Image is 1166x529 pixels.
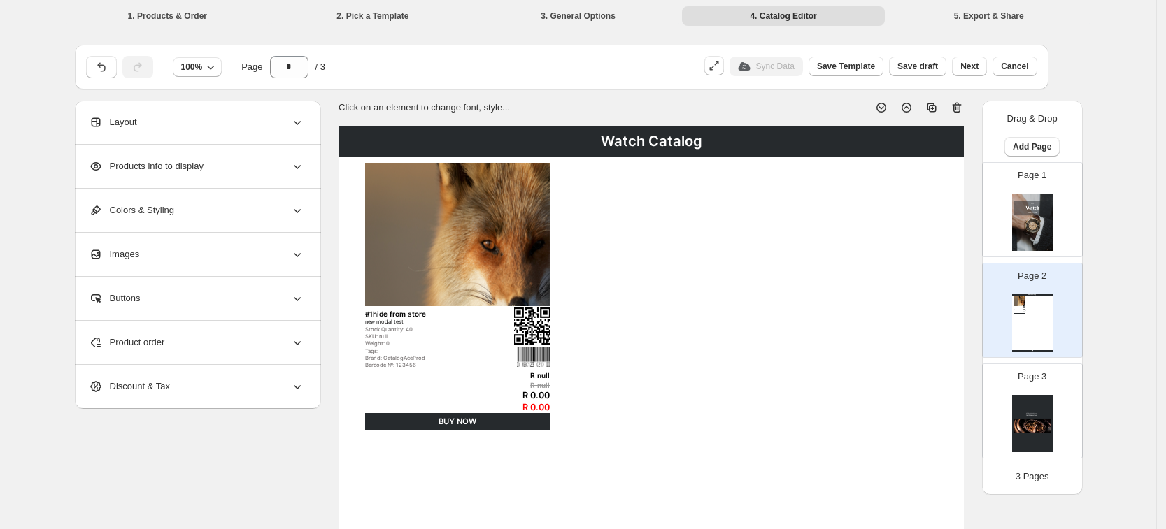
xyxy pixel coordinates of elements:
[897,61,938,72] span: Save draft
[514,307,550,345] img: qrcode
[89,291,141,305] span: Buttons
[89,379,170,393] span: Discount & Tax
[89,115,137,129] span: Layout
[89,247,140,261] span: Images
[982,162,1083,257] div: Page 1cover page
[1021,312,1025,312] div: R 0.00
[1014,310,1022,310] div: Barcode №: 123456
[89,203,174,217] span: Colors & Styling
[365,333,493,340] div: SKU: null
[1013,141,1051,152] span: Add Page
[339,101,510,115] p: Click on an element to change font, style...
[1014,306,1022,307] div: #1hide from store
[89,335,165,349] span: Product order
[1004,137,1060,157] button: Add Page
[365,348,493,354] div: Tags:
[484,371,550,379] div: R null
[339,126,964,157] div: Watch Catalog
[365,355,493,361] div: Brand: CatalogAceProd
[889,57,946,76] button: Save draft
[365,326,493,333] div: Stock Quantity: 40
[1014,296,1025,305] img: primaryImage
[817,61,875,72] span: Save Template
[365,310,493,318] div: #1hide from store
[89,159,204,173] span: Products info to display
[952,57,987,76] button: Next
[1001,61,1028,72] span: Cancel
[1016,470,1049,484] p: 3 Pages
[1012,395,1053,452] img: cover page
[982,363,1083,458] div: Page 3cover page
[484,381,550,389] div: R null
[181,61,203,73] span: 100%
[517,347,550,367] img: barcode
[1007,112,1058,126] p: Drag & Drop
[1018,168,1046,182] p: Page 1
[809,57,883,76] button: Save Template
[993,57,1037,76] button: Cancel
[1023,309,1025,310] img: barcode
[241,60,262,74] span: Page
[1023,306,1025,308] img: qrcode
[1018,269,1046,283] p: Page 2
[484,390,550,400] div: R 0.00
[960,61,979,72] span: Next
[1014,313,1025,314] div: BUY NOW
[365,340,493,347] div: Weight: 0
[365,413,550,430] div: BUY NOW
[484,402,550,412] div: R 0.00
[315,60,325,74] span: / 3
[1012,194,1053,251] img: cover page
[982,263,1083,358] div: Page 2Watch CatalogprimaryImageqrcodebarcode#1hide from storenew modal testStock Quantity: 40SKU:...
[1012,350,1053,352] div: Watch Catalog | Page undefined
[1018,370,1046,384] p: Page 3
[365,319,493,325] div: new modal test
[1012,294,1053,296] div: Watch Catalog
[365,163,550,306] img: primaryImage
[365,362,493,368] div: Barcode №: 123456
[173,57,222,77] button: 100%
